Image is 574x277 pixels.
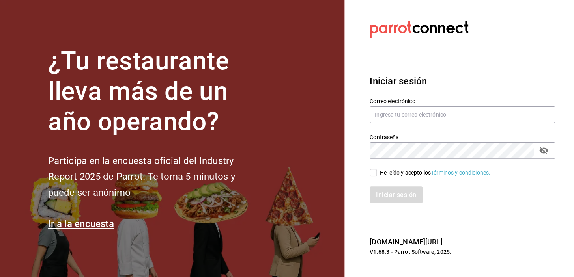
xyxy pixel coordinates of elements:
font: ¿Tu restaurante lleva más de un año operando? [48,46,229,136]
font: Participa en la encuesta oficial del Industry Report 2025 de Parrot. Te toma 5 minutos y puede se... [48,155,235,199]
a: Términos y condiciones. [431,169,490,176]
font: Correo electrónico [370,98,415,104]
button: campo de contraseña [537,144,550,157]
a: Ir a la encuesta [48,218,114,229]
font: Iniciar sesión [370,76,427,87]
font: V1.68.3 - Parrot Software, 2025. [370,249,451,255]
font: He leído y acepto los [380,169,431,176]
a: [DOMAIN_NAME][URL] [370,238,442,246]
input: Ingresa tu correo electrónico [370,106,555,123]
font: Contraseña [370,134,399,140]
